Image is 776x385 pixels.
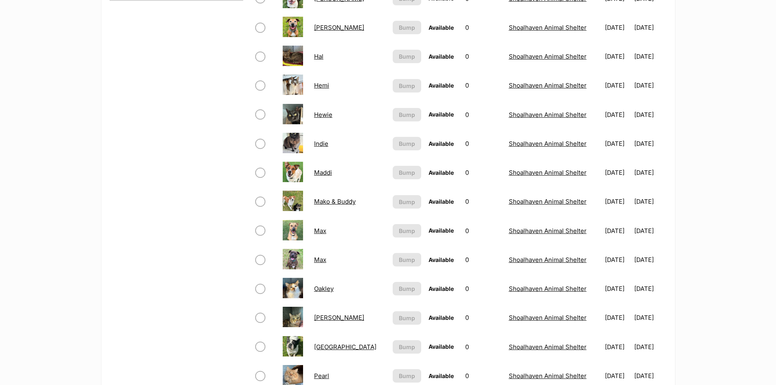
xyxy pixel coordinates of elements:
[393,79,421,92] button: Bump
[602,187,633,216] td: [DATE]
[634,158,666,187] td: [DATE]
[462,246,505,274] td: 0
[399,343,415,351] span: Bump
[429,140,454,147] span: Available
[462,217,505,245] td: 0
[393,311,421,325] button: Bump
[429,256,454,263] span: Available
[462,158,505,187] td: 0
[429,198,454,205] span: Available
[314,140,328,147] a: Indie
[399,314,415,322] span: Bump
[393,253,421,266] button: Bump
[393,21,421,34] button: Bump
[314,256,326,264] a: Max
[509,227,587,235] a: Shoalhaven Animal Shelter
[314,53,323,60] a: Hal
[429,227,454,234] span: Available
[634,71,666,99] td: [DATE]
[393,282,421,295] button: Bump
[602,101,633,129] td: [DATE]
[509,111,587,119] a: Shoalhaven Animal Shelter
[462,304,505,332] td: 0
[602,246,633,274] td: [DATE]
[314,372,329,380] a: Pearl
[634,304,666,332] td: [DATE]
[509,140,587,147] a: Shoalhaven Animal Shelter
[393,369,421,383] button: Bump
[393,137,421,150] button: Bump
[429,372,454,379] span: Available
[314,227,326,235] a: Max
[634,187,666,216] td: [DATE]
[602,275,633,303] td: [DATE]
[399,168,415,177] span: Bump
[634,217,666,245] td: [DATE]
[314,81,329,89] a: Hemi
[399,23,415,32] span: Bump
[429,169,454,176] span: Available
[509,314,587,321] a: Shoalhaven Animal Shelter
[634,101,666,129] td: [DATE]
[462,42,505,70] td: 0
[602,13,633,42] td: [DATE]
[602,333,633,361] td: [DATE]
[399,255,415,264] span: Bump
[509,169,587,176] a: Shoalhaven Animal Shelter
[634,246,666,274] td: [DATE]
[314,198,356,205] a: Mako & Buddy
[509,285,587,293] a: Shoalhaven Animal Shelter
[509,372,587,380] a: Shoalhaven Animal Shelter
[634,130,666,158] td: [DATE]
[602,71,633,99] td: [DATE]
[509,24,587,31] a: Shoalhaven Animal Shelter
[462,101,505,129] td: 0
[429,24,454,31] span: Available
[429,343,454,350] span: Available
[393,50,421,63] button: Bump
[429,111,454,118] span: Available
[634,275,666,303] td: [DATE]
[462,130,505,158] td: 0
[393,224,421,238] button: Bump
[462,13,505,42] td: 0
[314,111,332,119] a: Hewie
[314,285,334,293] a: Oakley
[429,53,454,60] span: Available
[429,314,454,321] span: Available
[314,24,364,31] a: [PERSON_NAME]
[602,217,633,245] td: [DATE]
[462,275,505,303] td: 0
[399,81,415,90] span: Bump
[634,13,666,42] td: [DATE]
[509,198,587,205] a: Shoalhaven Animal Shelter
[602,42,633,70] td: [DATE]
[634,333,666,361] td: [DATE]
[314,169,332,176] a: Maddi
[429,82,454,89] span: Available
[462,333,505,361] td: 0
[399,198,415,206] span: Bump
[602,304,633,332] td: [DATE]
[509,53,587,60] a: Shoalhaven Animal Shelter
[462,187,505,216] td: 0
[393,108,421,121] button: Bump
[314,343,376,351] a: [GEOGRAPHIC_DATA]
[509,81,587,89] a: Shoalhaven Animal Shelter
[399,227,415,235] span: Bump
[399,52,415,61] span: Bump
[399,110,415,119] span: Bump
[393,166,421,179] button: Bump
[429,285,454,292] span: Available
[314,314,364,321] a: [PERSON_NAME]
[602,158,633,187] td: [DATE]
[509,256,587,264] a: Shoalhaven Animal Shelter
[509,343,587,351] a: Shoalhaven Animal Shelter
[393,340,421,354] button: Bump
[462,71,505,99] td: 0
[393,195,421,209] button: Bump
[634,42,666,70] td: [DATE]
[399,372,415,380] span: Bump
[602,130,633,158] td: [DATE]
[399,284,415,293] span: Bump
